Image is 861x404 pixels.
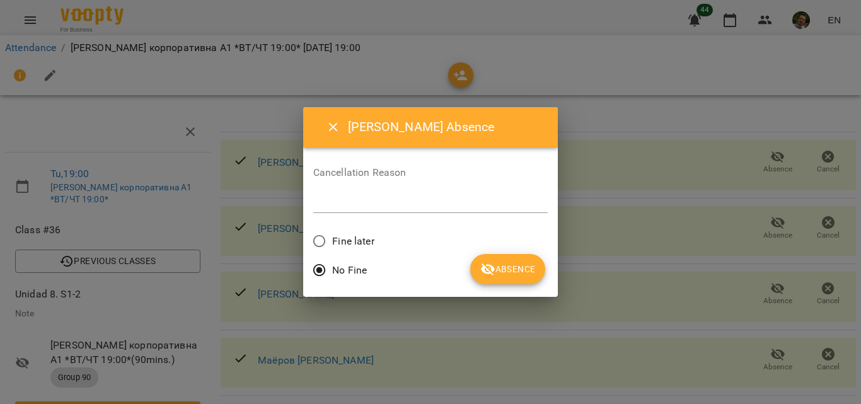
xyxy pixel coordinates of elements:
[332,234,374,249] span: Fine later
[318,112,349,142] button: Close
[332,263,367,278] span: No Fine
[348,117,543,137] h6: [PERSON_NAME] Absence
[480,262,535,277] span: Absence
[313,168,548,178] label: Cancellation Reason
[470,254,545,284] button: Absence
